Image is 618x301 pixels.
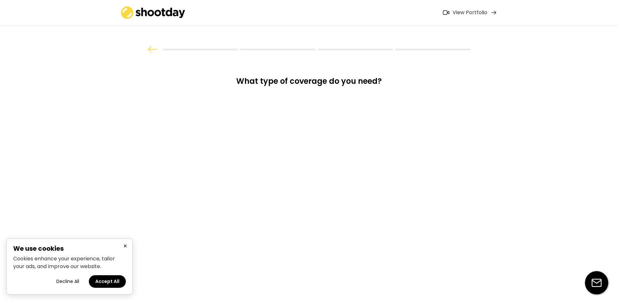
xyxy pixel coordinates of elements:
img: email-icon%20%281%29.svg [585,271,608,295]
button: Accept all cookies [89,275,126,288]
div: View Portfolio [453,9,487,16]
img: arrow%20back.svg [148,46,157,53]
button: Decline all cookies [50,275,86,288]
img: shootday_logo.png [121,6,185,19]
h2: We use cookies [13,245,126,252]
button: Close cookie banner [121,242,129,250]
div: What type of coverage do you need? [221,76,397,91]
img: Icon%20feather-video%402x.png [443,10,449,15]
p: Cookies enhance your experience, tailor your ads, and improve our website. [13,255,126,270]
